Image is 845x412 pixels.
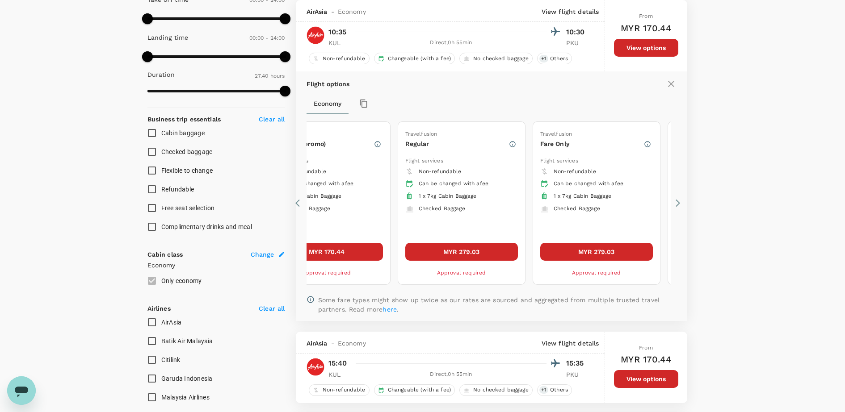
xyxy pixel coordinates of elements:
span: Only economy [161,277,202,284]
p: Some fare types might show up twice as our rates are sourced and aggregated from multiple trusted... [318,295,677,313]
span: + 1 [539,55,548,62]
span: Non-refundable [419,168,462,175]
img: AK [307,358,324,376]
span: Approval required [302,270,351,276]
div: +1Others [537,53,572,64]
div: Can be changed with a [284,179,376,188]
iframe: Button to launch messaging window [7,376,36,405]
p: 15:40 [328,358,347,369]
p: KUL [328,38,351,47]
p: Fare Only (promo) [270,139,374,148]
span: Flight services [405,158,443,164]
button: Economy [307,93,349,114]
span: Refundable [161,186,194,193]
span: Non-refundable [554,168,597,175]
p: Clear all [259,115,285,124]
span: Malaysia Airlines [161,394,210,401]
button: MYR 279.03 [405,243,518,261]
span: Travelfusion [405,131,437,137]
span: Complimentary drinks and meal [161,223,252,230]
span: AirAsia [307,339,328,348]
span: No checked baggage [470,386,532,394]
p: Economy [147,261,285,270]
span: Approval required [437,270,486,276]
span: Checked Baggage [554,205,600,212]
span: 1 x 7kg Cabin Baggage [284,193,342,199]
span: Batik Air Malaysia [161,337,213,345]
span: fee [345,180,353,187]
div: Can be changed with a [419,179,511,188]
strong: Airlines [147,305,171,312]
span: Checked Baggage [284,205,330,212]
button: View options [614,370,678,388]
span: Garuda Indonesia [161,375,213,382]
span: Flight services [540,158,578,164]
span: Change [251,250,274,259]
p: Regular [405,139,509,148]
span: Non-refundable [319,55,369,62]
span: Changeable (with a fee) [384,386,454,394]
p: Duration [147,70,175,79]
div: Non-refundable [309,384,370,396]
button: MYR 279.03 [540,243,653,261]
div: Direct , 0h 55min [356,38,547,47]
img: AK [307,26,324,44]
a: here [383,306,397,313]
span: Others [547,386,572,394]
span: Cabin baggage [161,129,205,137]
span: Checked Baggage [419,205,465,212]
span: Citilink [161,356,181,363]
span: - [328,7,338,16]
p: 10:30 [566,27,589,37]
h6: MYR 170.44 [621,352,671,366]
p: KUL [328,370,351,379]
p: Landing time [147,33,189,42]
span: 00:00 - 24:00 [249,35,285,41]
p: 10:35 [328,27,347,37]
span: From [639,345,653,351]
div: Changeable (with a fee) [374,53,455,64]
span: Economy [338,7,366,16]
span: Flexible to change [161,167,213,174]
p: View flight details [542,7,599,16]
span: Others [547,55,572,62]
div: Direct , 0h 55min [356,370,547,379]
span: From [639,13,653,19]
span: AirAsia [307,7,328,16]
span: AirAsia [161,319,182,326]
p: PKU [566,38,589,47]
span: - [328,339,338,348]
p: Fare Only [540,139,643,148]
span: Travelfusion [540,131,572,137]
div: No checked baggage [459,384,533,396]
span: Changeable (with a fee) [384,55,454,62]
div: Changeable (with a fee) [374,384,455,396]
div: Can be changed with a [554,179,646,188]
p: PKU [566,370,589,379]
button: MYR 170.44 [270,243,383,261]
span: Economy [338,339,366,348]
span: fee [480,180,488,187]
span: fee [615,180,623,187]
div: Non-refundable [309,53,370,64]
div: +1Others [537,384,572,396]
h6: MYR 170.44 [621,21,671,35]
span: 1 x 7kg Cabin Baggage [419,193,477,199]
button: View options [614,39,678,57]
strong: Cabin class [147,251,183,258]
p: Flight options [307,79,350,88]
p: View flight details [542,339,599,348]
span: 27.40 hours [255,73,285,79]
span: No checked baggage [470,55,532,62]
p: Clear all [259,304,285,313]
p: 15:35 [566,358,589,369]
div: No checked baggage [459,53,533,64]
span: Free seat selection [161,204,215,212]
span: Non-refundable [319,386,369,394]
span: Approval required [572,270,621,276]
span: + 1 [539,386,548,394]
strong: Business trip essentials [147,116,221,123]
span: Checked baggage [161,148,213,155]
span: 1 x 7kg Cabin Baggage [554,193,612,199]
